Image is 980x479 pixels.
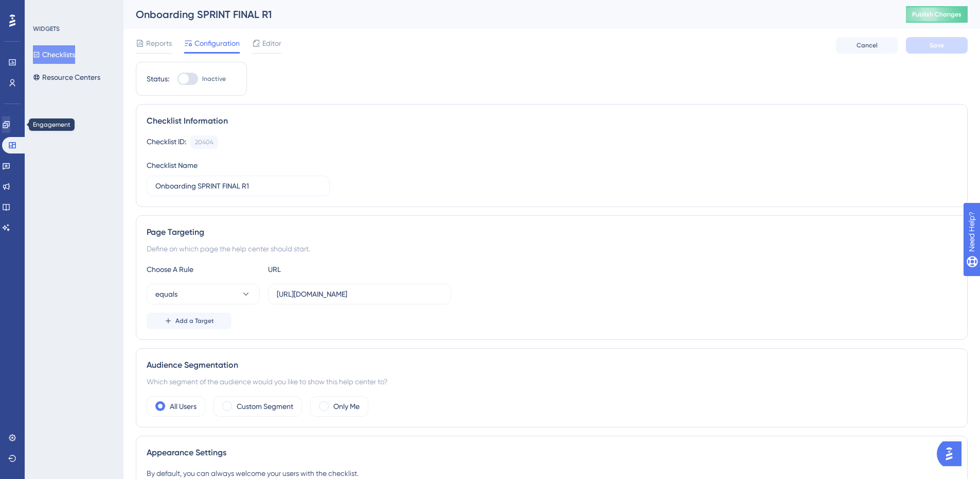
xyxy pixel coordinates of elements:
span: Publish Changes [912,10,961,19]
span: Reports [146,37,172,49]
div: URL [268,263,381,276]
span: Need Help? [24,3,64,15]
div: Which segment of the audience would you like to show this help center to? [147,375,957,388]
div: Checklist ID: [147,135,186,149]
div: Appearance Settings [147,447,957,459]
span: Save [930,41,944,49]
input: yourwebsite.com/path [277,288,442,300]
span: Inactive [202,75,226,83]
span: Add a Target [175,317,214,325]
button: Add a Target [147,313,231,329]
button: Checklists [33,45,75,64]
button: Publish Changes [906,6,968,23]
label: All Users [170,400,197,413]
div: Audience Segmentation [147,359,957,371]
div: Choose A Rule [147,263,260,276]
div: Onboarding SPRINT FINAL R1 [136,7,880,22]
div: Checklist Information [147,115,957,127]
button: Resource Centers [33,68,100,87]
button: equals [147,284,260,304]
div: Page Targeting [147,226,957,238]
span: Configuration [194,37,240,49]
iframe: UserGuiding AI Assistant Launcher [937,438,968,469]
label: Only Me [333,400,360,413]
div: WIDGETS [33,25,60,33]
div: Define on which page the help center should start. [147,243,957,255]
div: Status: [147,73,169,85]
label: Custom Segment [237,400,293,413]
input: Type your Checklist name [155,180,321,192]
span: Editor [262,37,281,49]
div: Checklist Name [147,159,198,172]
span: equals [155,288,177,300]
button: Save [906,37,968,54]
div: 20404 [195,138,213,146]
span: Cancel [857,41,878,49]
button: Cancel [836,37,898,54]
